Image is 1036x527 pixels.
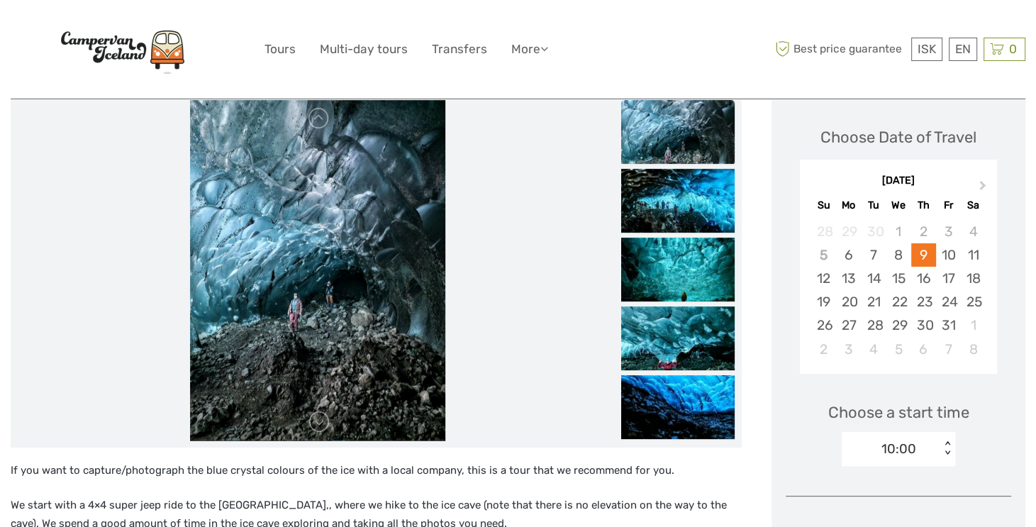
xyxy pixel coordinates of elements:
div: Choose Sunday, November 2nd, 2025 [811,338,836,361]
div: Choose Monday, October 20th, 2025 [836,290,861,314]
div: Choose Tuesday, November 4th, 2025 [861,338,886,361]
div: Choose Monday, November 3rd, 2025 [836,338,861,361]
a: Transfers [432,39,487,60]
div: Not available Saturday, October 4th, 2025 [961,220,986,243]
p: If you want to capture/photograph the blue crystal colours of the ice with a local company, this ... [11,462,742,480]
div: Choose Thursday, October 23rd, 2025 [911,290,936,314]
div: Choose Thursday, October 30th, 2025 [911,314,936,337]
img: 76b600cada044583970d767e1e3e6eaf_main_slider.jpeg [190,100,445,440]
a: Multi-day tours [320,39,408,60]
img: Scandinavian Travel [45,20,201,79]
div: Choose Saturday, October 25th, 2025 [961,290,986,314]
div: Choose Saturday, November 8th, 2025 [961,338,986,361]
img: 0788bf07868c4d2dbea58bd726cd84ef_slider_thumbnail.jpeg [621,375,735,439]
div: Choose Thursday, November 6th, 2025 [911,338,936,361]
img: 39d3d596705d4450bf3c893a821d2edd_slider_thumbnail.jpeg [621,238,735,301]
div: Not available Tuesday, September 30th, 2025 [861,220,886,243]
div: Choose Tuesday, October 14th, 2025 [861,267,886,290]
div: Su [811,196,836,215]
div: Choose Wednesday, October 8th, 2025 [886,243,911,267]
div: Choose Friday, October 24th, 2025 [936,290,961,314]
div: Choose Sunday, October 19th, 2025 [811,290,836,314]
div: Choose Thursday, October 16th, 2025 [911,267,936,290]
div: Not available Monday, September 29th, 2025 [836,220,861,243]
div: Not available Wednesday, October 1st, 2025 [886,220,911,243]
div: [DATE] [800,174,997,189]
img: f6291082e99243c68d198a15280b29df_slider_thumbnail.jpeg [621,306,735,370]
div: Choose Monday, October 27th, 2025 [836,314,861,337]
div: Choose Saturday, October 11th, 2025 [961,243,986,267]
span: Best price guarantee [772,38,908,61]
div: Choose Wednesday, October 22nd, 2025 [886,290,911,314]
div: Choose Thursday, October 9th, 2025 [911,243,936,267]
div: Not available Sunday, September 28th, 2025 [811,220,836,243]
div: Choose Tuesday, October 21st, 2025 [861,290,886,314]
div: Choose Sunday, October 26th, 2025 [811,314,836,337]
div: Choose Saturday, November 1st, 2025 [961,314,986,337]
span: 0 [1007,42,1019,56]
div: EN [949,38,977,61]
img: 1b907e746b07441996307f4758f83d7b_slider_thumbnail.jpeg [621,169,735,233]
div: Choose Friday, October 17th, 2025 [936,267,961,290]
div: Not available Friday, October 3rd, 2025 [936,220,961,243]
div: Choose Monday, October 13th, 2025 [836,267,861,290]
div: Choose Tuesday, October 28th, 2025 [861,314,886,337]
div: We [886,196,911,215]
img: 76b600cada044583970d767e1e3e6eaf_slider_thumbnail.jpeg [621,100,735,164]
a: Tours [264,39,296,60]
div: Choose Wednesday, October 29th, 2025 [886,314,911,337]
div: Choose Wednesday, November 5th, 2025 [886,338,911,361]
span: ISK [918,42,936,56]
div: Choose Sunday, October 12th, 2025 [811,267,836,290]
div: Not available Sunday, October 5th, 2025 [811,243,836,267]
div: Choose Tuesday, October 7th, 2025 [861,243,886,267]
div: Choose Monday, October 6th, 2025 [836,243,861,267]
div: Choose Date of Travel [820,126,976,148]
div: < > [942,441,954,456]
div: Fr [936,196,961,215]
div: Choose Wednesday, October 15th, 2025 [886,267,911,290]
div: Not available Thursday, October 2nd, 2025 [911,220,936,243]
div: Th [911,196,936,215]
div: Tu [861,196,886,215]
div: Choose Friday, October 10th, 2025 [936,243,961,267]
button: Next Month [973,177,996,200]
div: Choose Friday, October 31st, 2025 [936,314,961,337]
span: Choose a start time [828,401,969,423]
div: 10:00 [881,440,916,458]
div: Choose Saturday, October 18th, 2025 [961,267,986,290]
div: Mo [836,196,861,215]
div: month 2025-10 [805,220,993,361]
div: Sa [961,196,986,215]
div: Choose Friday, November 7th, 2025 [936,338,961,361]
a: More [511,39,548,60]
